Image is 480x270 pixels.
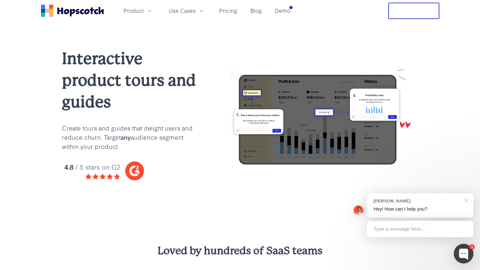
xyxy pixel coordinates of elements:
[374,206,467,213] p: Hey! How can I help you?
[120,5,157,16] button: Product
[217,5,240,16] a: Pricing
[388,3,439,19] button: Free Trial
[169,7,196,15] span: Use Cases
[367,221,473,237] div: Type a message here...
[62,158,198,183] img: hopscotch g2
[374,198,460,204] div: [PERSON_NAME]
[62,48,198,113] h1: Interactive product tours and guides
[41,244,439,258] h3: Loved by hundreds of SaaS teams
[62,123,198,151] p: Create tours and guides that delight users and reduce churn. Target audience segment within your ...
[165,5,209,16] button: Use Cases
[41,5,104,17] a: Home
[248,5,264,16] a: Blog
[272,5,293,16] a: Demo
[469,244,475,250] div: 1
[124,7,144,15] span: Product
[354,205,363,215] img: Mark Spera
[219,68,418,171] img: user onboarding with hopscotch update
[121,133,131,141] b: any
